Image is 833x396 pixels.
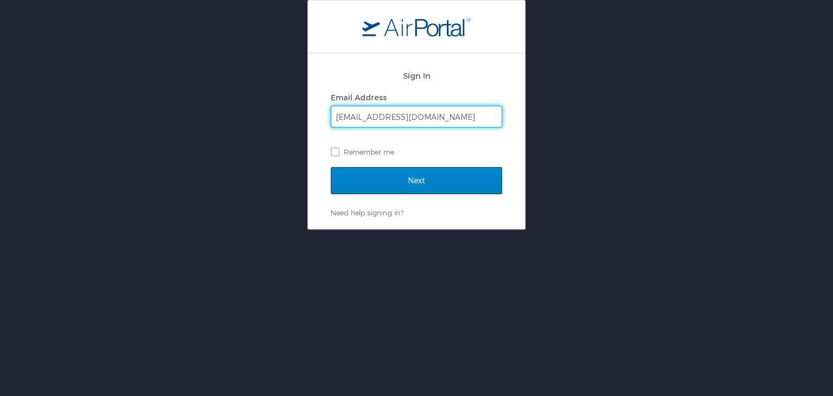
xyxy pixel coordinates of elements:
input: Next [331,167,502,194]
a: Need help signing in? [331,208,403,217]
label: Remember me [331,144,502,160]
h2: Sign In [331,69,502,82]
img: logo [362,17,471,36]
label: Email Address [331,93,387,102]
